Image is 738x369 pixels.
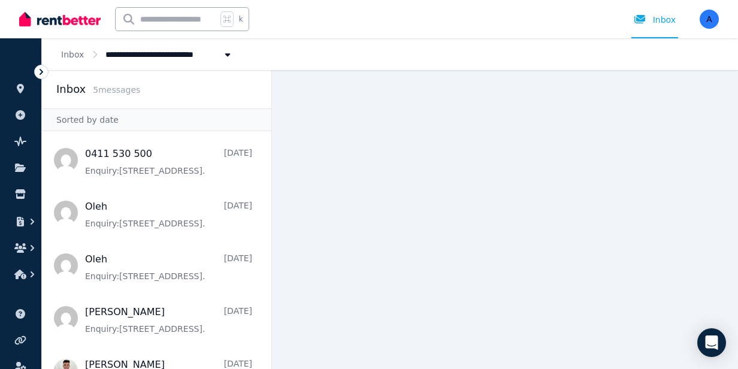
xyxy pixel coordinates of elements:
img: adrianinnes.nz@gmail.com [700,10,719,29]
h2: Inbox [56,81,86,98]
img: RentBetter [19,10,101,28]
a: [PERSON_NAME][DATE]Enquiry:[STREET_ADDRESS]. [85,305,252,335]
nav: Message list [42,131,271,369]
div: Open Intercom Messenger [697,328,726,357]
a: Oleh[DATE]Enquiry:[STREET_ADDRESS]. [85,199,252,229]
span: 5 message s [93,85,140,95]
span: k [238,14,243,24]
nav: Breadcrumb [42,38,253,70]
div: Inbox [634,14,676,26]
a: 0411 530 500[DATE]Enquiry:[STREET_ADDRESS]. [85,147,252,177]
a: Oleh[DATE]Enquiry:[STREET_ADDRESS]. [85,252,252,282]
div: Sorted by date [42,108,271,131]
a: Inbox [61,50,84,59]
